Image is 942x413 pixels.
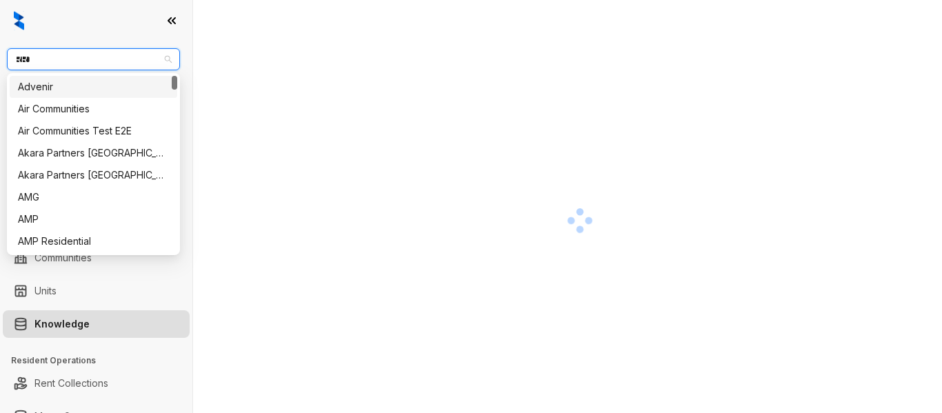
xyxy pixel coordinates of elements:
[10,230,177,252] div: AMP Residential
[18,101,169,117] div: Air Communities
[10,98,177,120] div: Air Communities
[10,208,177,230] div: AMP
[10,76,177,98] div: Advenir
[34,244,92,272] a: Communities
[18,145,169,161] div: Akara Partners [GEOGRAPHIC_DATA]
[10,142,177,164] div: Akara Partners Nashville
[15,49,172,70] span: RR Living
[10,186,177,208] div: AMG
[3,92,190,120] li: Leads
[18,212,169,227] div: AMP
[3,185,190,212] li: Collections
[34,277,57,305] a: Units
[18,123,169,139] div: Air Communities Test E2E
[18,79,169,94] div: Advenir
[34,370,108,397] a: Rent Collections
[3,152,190,179] li: Leasing
[14,11,24,30] img: logo
[18,168,169,183] div: Akara Partners [GEOGRAPHIC_DATA]
[3,244,190,272] li: Communities
[3,310,190,338] li: Knowledge
[18,234,169,249] div: AMP Residential
[11,354,192,367] h3: Resident Operations
[34,310,90,338] a: Knowledge
[3,277,190,305] li: Units
[3,370,190,397] li: Rent Collections
[10,120,177,142] div: Air Communities Test E2E
[18,190,169,205] div: AMG
[10,164,177,186] div: Akara Partners Phoenix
